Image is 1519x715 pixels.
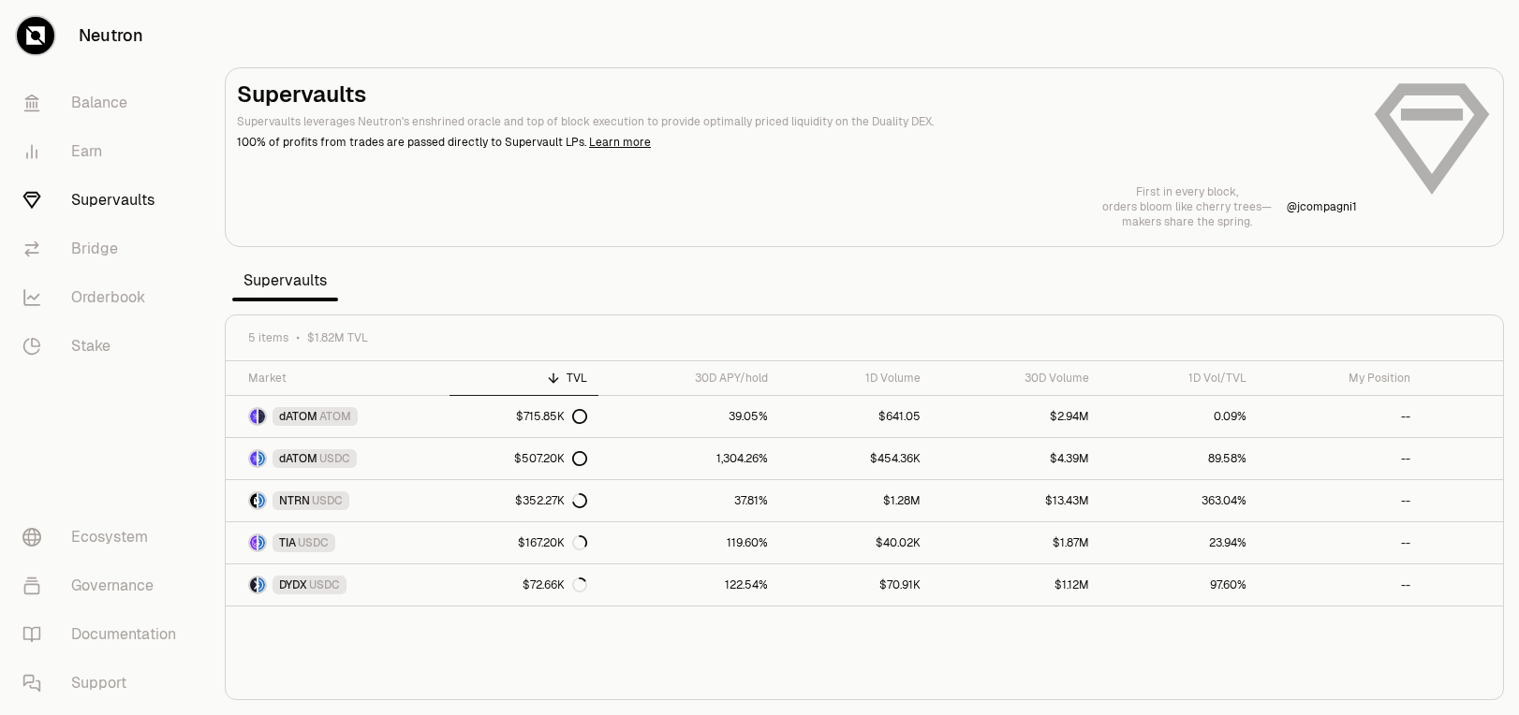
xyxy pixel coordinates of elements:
[250,409,257,424] img: dATOM Logo
[1102,184,1272,229] a: First in every block,orders bloom like cherry trees—makers share the spring.
[7,659,202,708] a: Support
[1100,564,1258,606] a: 97.60%
[932,438,1099,479] a: $4.39M
[226,522,450,563] a: TIA LogoUSDC LogoTIAUSDC
[932,396,1099,437] a: $2.94M
[1258,522,1422,563] a: --
[250,535,257,550] img: TIA Logo
[232,262,338,299] span: Supervaults
[598,522,779,563] a: 119.60%
[1258,396,1422,437] a: --
[7,273,202,322] a: Orderbook
[250,451,257,466] img: dATOM Logo
[779,522,933,563] a: $40.02K
[307,330,368,345] span: $1.82M TVL
[258,577,265,592] img: USDC Logo
[1102,199,1272,214] p: orders bloom like cherry trees—
[598,564,779,606] a: 122.54%
[779,480,933,521] a: $1.28M
[932,522,1099,563] a: $1.87M
[523,577,587,592] div: $72.66K
[258,493,265,508] img: USDC Logo
[1287,199,1357,214] a: @jcompagni1
[7,322,202,371] a: Stake
[790,371,922,386] div: 1D Volume
[226,396,450,437] a: dATOM LogoATOM LogodATOMATOM
[7,562,202,610] a: Governance
[237,80,1357,109] h2: Supervaults
[450,480,598,521] a: $352.27K
[516,409,587,424] div: $715.85K
[1269,371,1410,386] div: My Position
[943,371,1088,386] div: 30D Volume
[1100,522,1258,563] a: 23.94%
[248,330,288,345] span: 5 items
[515,493,587,508] div: $352.27K
[1100,438,1258,479] a: 89.58%
[312,493,343,508] span: USDC
[1112,371,1246,386] div: 1D Vol/TVL
[1258,564,1422,606] a: --
[7,176,202,225] a: Supervaults
[258,535,265,550] img: USDC Logo
[248,371,438,386] div: Market
[461,371,587,386] div: TVL
[610,371,768,386] div: 30D APY/hold
[450,564,598,606] a: $72.66K
[1258,438,1422,479] a: --
[309,577,340,592] span: USDC
[279,535,296,550] span: TIA
[1100,396,1258,437] a: 0.09%
[779,396,933,437] a: $641.05
[279,409,317,424] span: dATOM
[319,451,350,466] span: USDC
[250,577,257,592] img: DYDX Logo
[514,451,587,466] div: $507.20K
[450,522,598,563] a: $167.20K
[258,409,265,424] img: ATOM Logo
[1102,214,1272,229] p: makers share the spring.
[518,535,587,550] div: $167.20K
[589,135,651,150] a: Learn more
[1258,480,1422,521] a: --
[450,438,598,479] a: $507.20K
[598,480,779,521] a: 37.81%
[298,535,329,550] span: USDC
[7,127,202,176] a: Earn
[7,610,202,659] a: Documentation
[226,480,450,521] a: NTRN LogoUSDC LogoNTRNUSDC
[237,134,1357,151] p: 100% of profits from trades are passed directly to Supervault LPs.
[319,409,351,424] span: ATOM
[279,493,310,508] span: NTRN
[598,438,779,479] a: 1,304.26%
[258,451,265,466] img: USDC Logo
[250,493,257,508] img: NTRN Logo
[779,438,933,479] a: $454.36K
[598,396,779,437] a: 39.05%
[279,577,307,592] span: DYDX
[279,451,317,466] span: dATOM
[932,480,1099,521] a: $13.43M
[226,438,450,479] a: dATOM LogoUSDC LogodATOMUSDC
[1287,199,1357,214] p: @ jcompagni1
[226,564,450,606] a: DYDX LogoUSDC LogoDYDXUSDC
[450,396,598,437] a: $715.85K
[237,113,1357,130] p: Supervaults leverages Neutron's enshrined oracle and top of block execution to provide optimally ...
[7,225,202,273] a: Bridge
[932,564,1099,606] a: $1.12M
[7,79,202,127] a: Balance
[779,564,933,606] a: $70.91K
[7,513,202,562] a: Ecosystem
[1100,480,1258,521] a: 363.04%
[1102,184,1272,199] p: First in every block,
